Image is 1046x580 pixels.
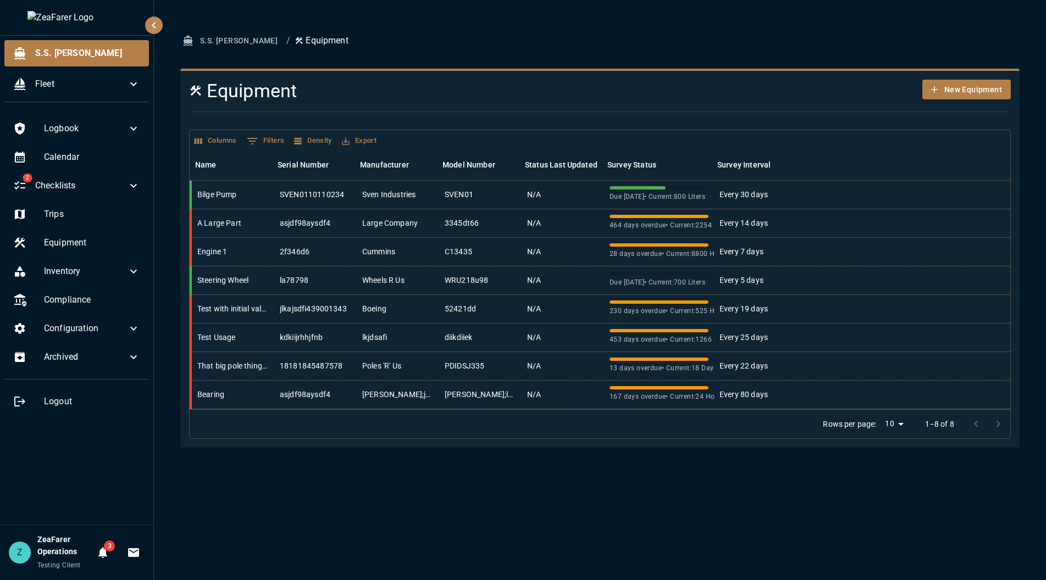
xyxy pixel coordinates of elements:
[720,360,768,371] div: Every 22 days
[712,149,778,180] div: Survey Interval
[527,389,541,400] div: N/A
[362,275,405,286] div: Wheels R Us
[280,360,342,371] div: 18181845487578
[197,189,237,200] div: Bilge Pump
[445,246,472,257] div: C13435
[44,293,140,306] span: Compliance
[720,389,768,400] div: Every 80 days
[823,419,876,430] p: Rows per page:
[527,275,541,286] div: N/A
[720,303,768,314] div: Every 19 days
[362,303,386,314] div: Boeing
[4,258,149,285] div: Inventory
[445,217,479,228] div: 3345dt66
[37,561,81,569] span: Testing Client
[362,189,416,200] div: Sven Industries
[720,275,763,286] div: Every 5 days
[123,542,145,564] button: Invitations
[190,149,272,180] div: Name
[44,265,127,278] span: Inventory
[527,246,541,257] div: N/A
[362,246,395,257] div: Cummins
[442,149,495,180] div: Model Number
[720,246,763,257] div: Every 7 days
[922,80,1011,100] button: New Equipment
[720,332,768,343] div: Every 25 days
[278,149,329,180] div: Serial Number
[280,189,344,200] div: SVEN0110110234
[44,236,140,249] span: Equipment
[610,277,709,288] span: Due [DATE] • Current: 700 Liters
[44,395,140,408] span: Logout
[717,149,771,180] div: Survey Interval
[280,389,330,400] div: asjdf98aysdf4
[295,34,348,47] p: Equipment
[195,149,217,180] div: Name
[27,11,126,24] img: ZeaFarer Logo
[525,149,597,180] div: Status Last Updated
[4,230,149,256] div: Equipment
[197,332,236,343] div: Test Usage
[881,416,907,432] div: 10
[610,192,709,203] span: Due [DATE] • Current: 800 Liters
[4,115,149,142] div: Logbook
[4,388,149,415] div: Logout
[192,132,240,149] button: Select columns
[44,150,140,164] span: Calendar
[445,389,516,400] div: jas;lkdfj
[4,172,149,199] div: 2Checklists
[4,287,149,313] div: Compliance
[197,217,241,228] div: A Large Part
[527,332,541,343] div: N/A
[35,179,127,192] span: Checklists
[9,542,31,564] div: Z
[445,332,472,343] div: diikdiiek
[527,360,541,371] div: N/A
[610,249,709,260] span: 28 days overdue • Current: 8800 Hours
[44,122,127,135] span: Logbook
[610,220,709,231] span: 464 days overdue • Current: 2254 KW
[23,174,32,182] span: 2
[362,332,387,343] div: lkjdsafi
[280,275,308,286] div: la78798
[4,71,149,97] div: Fleet
[362,360,401,371] div: Poles 'R' Us
[180,31,282,51] button: S.S. [PERSON_NAME]
[280,246,309,257] div: 2f346d6
[610,334,709,345] span: 453 days overdue • Current: 1266 Gallons
[37,534,92,558] h6: ZeaFarer Operations
[925,419,954,430] p: 1–8 of 8
[92,542,114,564] button: Notifications
[286,34,290,47] li: /
[445,303,476,314] div: 52421dd
[197,360,269,371] div: That big pole thingy with the sheets
[602,149,712,180] div: Survey Status
[720,217,768,228] div: Every 14 days
[35,77,127,91] span: Fleet
[437,149,519,180] div: Model Number
[280,332,323,343] div: kdkiijrhhjfnb
[519,149,602,180] div: Status Last Updated
[4,344,149,370] div: Archived
[445,189,473,200] div: SVEN01
[272,149,355,180] div: Serial Number
[355,149,437,180] div: Manufacturer
[44,350,127,364] span: Archived
[610,363,709,374] span: 13 days overdue • Current: 18 Days
[720,189,768,200] div: Every 30 days
[610,306,709,317] span: 230 days overdue • Current: 525 Hours
[189,80,872,103] h4: Equipment
[527,217,541,228] div: N/A
[44,322,127,335] span: Configuration
[362,217,418,228] div: Large Company
[610,392,709,403] span: 167 days overdue • Current: 24 Hours
[280,303,347,314] div: jlkajsdfi439001343
[35,47,140,60] span: S.S. [PERSON_NAME]
[291,132,335,149] button: Density
[280,217,330,228] div: asjdf98aysdf4
[339,132,379,149] button: Export
[360,149,409,180] div: Manufacturer
[4,40,149,66] div: S.S. [PERSON_NAME]
[527,189,541,200] div: N/A
[197,303,269,314] div: Test with initial value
